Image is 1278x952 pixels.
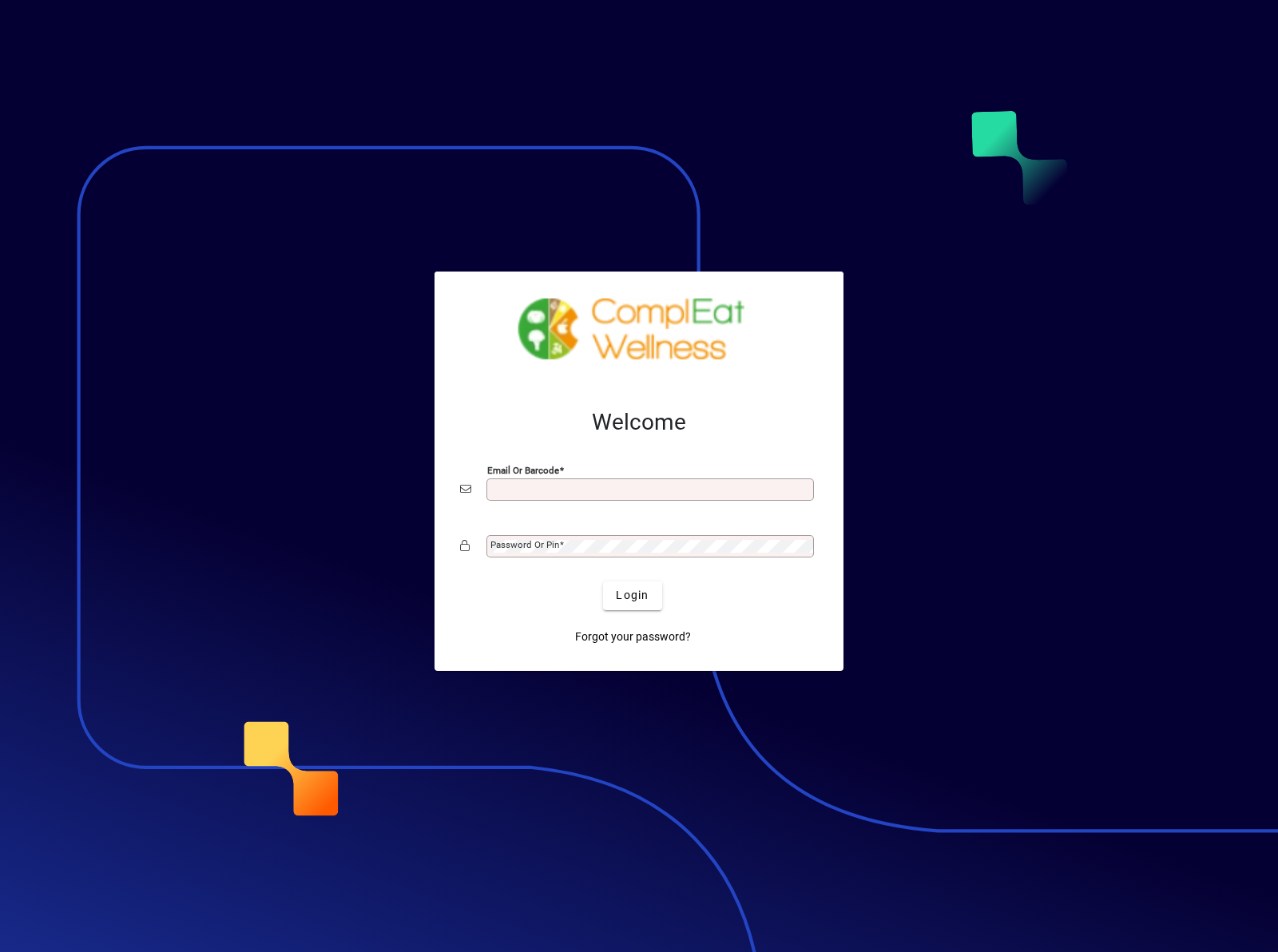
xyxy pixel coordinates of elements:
[575,629,691,645] span: Forgot your password?
[460,409,818,436] h2: Welcome
[487,464,559,475] mat-label: Email or Barcode
[569,623,697,652] a: Forgot your password?
[490,539,559,550] mat-label: Password or Pin
[603,581,661,610] button: Login
[616,587,649,604] span: Login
